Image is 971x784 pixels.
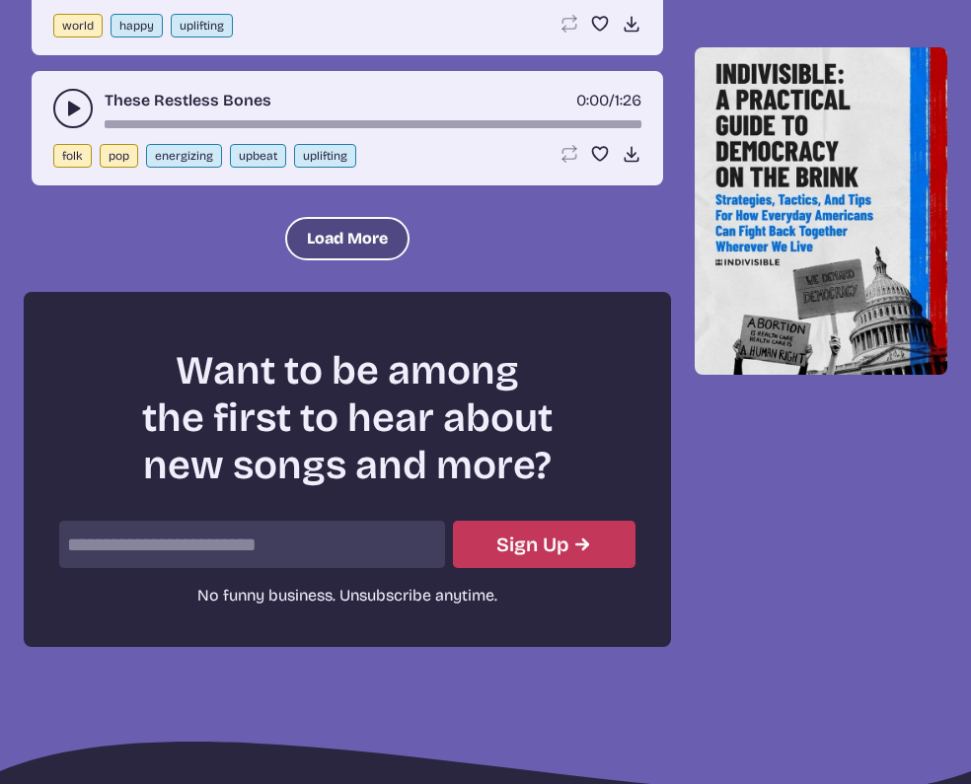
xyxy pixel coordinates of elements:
button: uplifting [171,14,233,37]
div: / [576,89,641,112]
button: pop [100,144,138,168]
span: No funny business. Unsubscribe anytime. [197,586,497,605]
button: energizing [146,144,222,168]
img: Help save our democracy! [695,47,947,374]
button: uplifting [294,144,356,168]
button: folk [53,144,92,168]
button: upbeat [230,144,286,168]
span: timer [576,91,609,109]
button: Loop [559,14,578,34]
h2: Want to be among the first to hear about new songs and more? [59,347,635,489]
div: song-time-bar [105,120,641,128]
button: Favorite [590,144,610,164]
button: Submit [453,521,635,568]
button: Favorite [590,14,610,34]
button: play-pause toggle [53,89,93,128]
span: 1:26 [615,91,641,109]
a: These Restless Bones [105,89,271,112]
button: happy [111,14,163,37]
button: Loop [559,144,578,164]
button: Load More [285,217,410,260]
button: world [53,14,103,37]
